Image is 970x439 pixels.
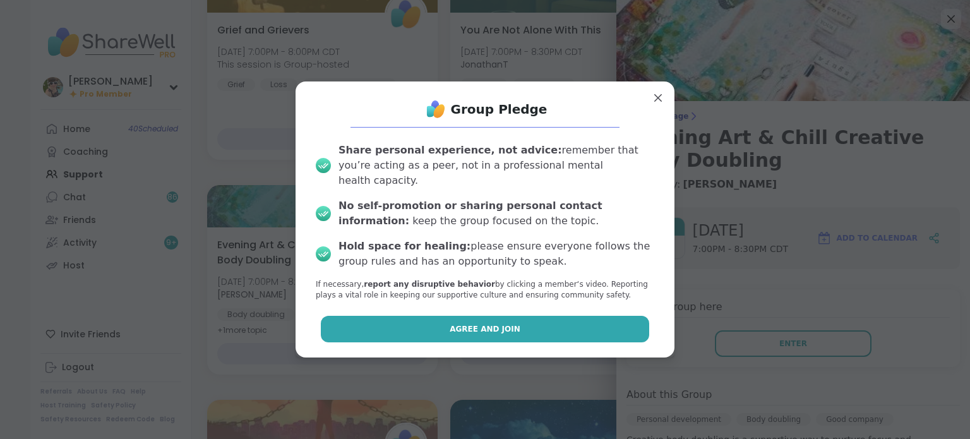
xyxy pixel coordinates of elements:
[338,143,654,188] div: remember that you’re acting as a peer, not in a professional mental health capacity.
[338,239,654,269] div: please ensure everyone follows the group rules and has an opportunity to speak.
[451,100,548,118] h1: Group Pledge
[316,279,654,301] p: If necessary, by clicking a member‘s video. Reporting plays a vital role in keeping our supportiv...
[423,97,448,122] img: ShareWell Logo
[338,200,602,227] b: No self-promotion or sharing personal contact information:
[321,316,650,342] button: Agree and Join
[450,323,520,335] span: Agree and Join
[364,280,495,289] b: report any disruptive behavior
[338,198,654,229] div: keep the group focused on the topic.
[338,144,562,156] b: Share personal experience, not advice:
[338,240,470,252] b: Hold space for healing:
